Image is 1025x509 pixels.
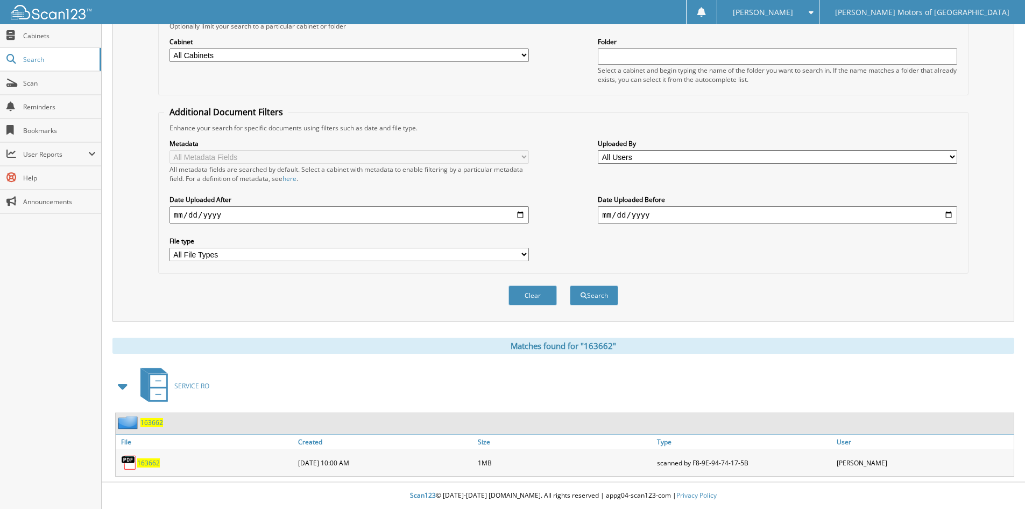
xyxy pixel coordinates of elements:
a: 163662 [140,418,163,427]
span: User Reports [23,150,88,159]
label: Cabinet [169,37,529,46]
span: [PERSON_NAME] Motors of [GEOGRAPHIC_DATA] [835,9,1009,16]
div: [PERSON_NAME] [834,452,1014,473]
a: Created [295,435,475,449]
a: Privacy Policy [676,491,717,500]
a: SERVICE RO [134,365,209,407]
div: Select a cabinet and begin typing the name of the folder you want to search in. If the name match... [598,66,957,84]
span: Scan [23,79,96,88]
span: Reminders [23,102,96,111]
iframe: Chat Widget [971,457,1025,509]
label: File type [169,236,529,246]
input: start [169,206,529,224]
span: Announcements [23,197,96,206]
div: Enhance your search for specific documents using filters such as date and file type. [164,123,963,133]
a: Type [654,435,834,449]
span: [PERSON_NAME] [733,9,793,16]
div: © [DATE]-[DATE] [DOMAIN_NAME]. All rights reserved | appg04-scan123-com | [102,483,1025,509]
a: here [282,174,296,183]
span: SERVICE RO [174,381,209,391]
img: scan123-logo-white.svg [11,5,91,19]
span: Help [23,173,96,183]
div: Matches found for "163662" [112,338,1014,354]
label: Uploaded By [598,139,957,148]
label: Folder [598,37,957,46]
legend: Additional Document Filters [164,106,288,118]
input: end [598,206,957,224]
a: User [834,435,1014,449]
label: Date Uploaded After [169,195,529,204]
div: Optionally limit your search to a particular cabinet or folder [164,22,963,31]
div: [DATE] 10:00 AM [295,452,475,473]
span: Scan123 [410,491,436,500]
a: Size [475,435,655,449]
label: Date Uploaded Before [598,195,957,204]
span: Cabinets [23,31,96,40]
span: Bookmarks [23,126,96,135]
button: Clear [508,285,557,305]
span: Search [23,55,94,64]
div: All metadata fields are searched by default. Select a cabinet with metadata to enable filtering b... [169,165,529,183]
div: 1MB [475,452,655,473]
img: folder2.png [118,416,140,429]
a: File [116,435,295,449]
div: scanned by F8-9E-94-74-17-5B [654,452,834,473]
img: PDF.png [121,455,137,471]
label: Metadata [169,139,529,148]
button: Search [570,285,618,305]
a: 163662 [137,458,160,468]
